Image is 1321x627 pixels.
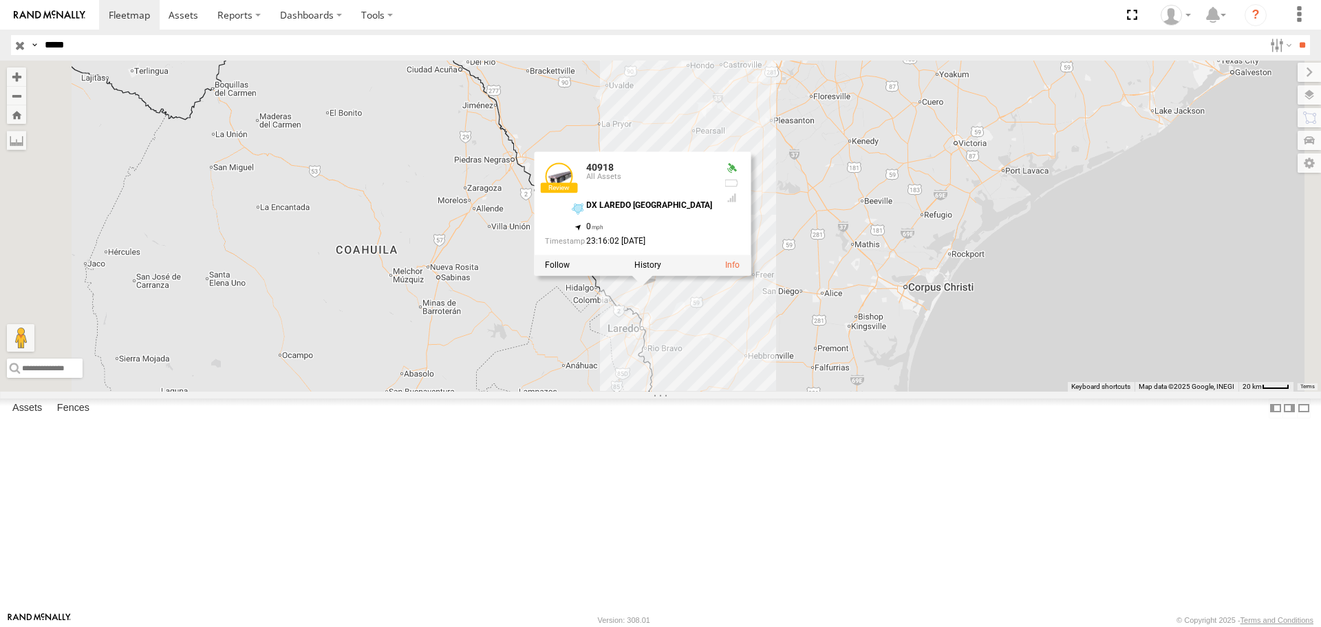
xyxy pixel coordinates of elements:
[1298,153,1321,173] label: Map Settings
[723,178,740,189] div: No battery health information received from this device.
[586,202,712,211] div: DX LAREDO [GEOGRAPHIC_DATA]
[1245,4,1267,26] i: ?
[7,86,26,105] button: Zoom out
[1241,616,1313,624] a: Terms and Conditions
[7,131,26,150] label: Measure
[7,67,26,86] button: Zoom in
[1071,382,1130,392] button: Keyboard shortcuts
[14,10,85,20] img: rand-logo.svg
[7,324,34,352] button: Drag Pegman onto the map to open Street View
[1177,616,1313,624] div: © Copyright 2025 -
[545,237,712,246] div: Date/time of location update
[6,399,49,418] label: Assets
[1282,398,1296,418] label: Dock Summary Table to the Right
[545,260,570,270] label: Realtime tracking of Asset
[1238,382,1293,392] button: Map Scale: 20 km per 36 pixels
[545,163,572,191] a: View Asset Details
[586,173,712,182] div: All Assets
[1265,35,1294,55] label: Search Filter Options
[586,162,614,173] a: 40918
[723,193,740,204] div: Last Event GSM Signal Strength
[725,260,740,270] a: View Asset Details
[50,399,96,418] label: Fences
[7,105,26,124] button: Zoom Home
[1156,5,1196,25] div: Caseta Laredo TX
[1300,383,1315,389] a: Terms (opens in new tab)
[586,222,603,232] span: 0
[29,35,40,55] label: Search Query
[1297,398,1311,418] label: Hide Summary Table
[1243,383,1262,390] span: 20 km
[634,260,661,270] label: View Asset History
[1269,398,1282,418] label: Dock Summary Table to the Left
[723,163,740,174] div: Valid GPS Fix
[1139,383,1234,390] span: Map data ©2025 Google, INEGI
[8,613,71,627] a: Visit our Website
[598,616,650,624] div: Version: 308.01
